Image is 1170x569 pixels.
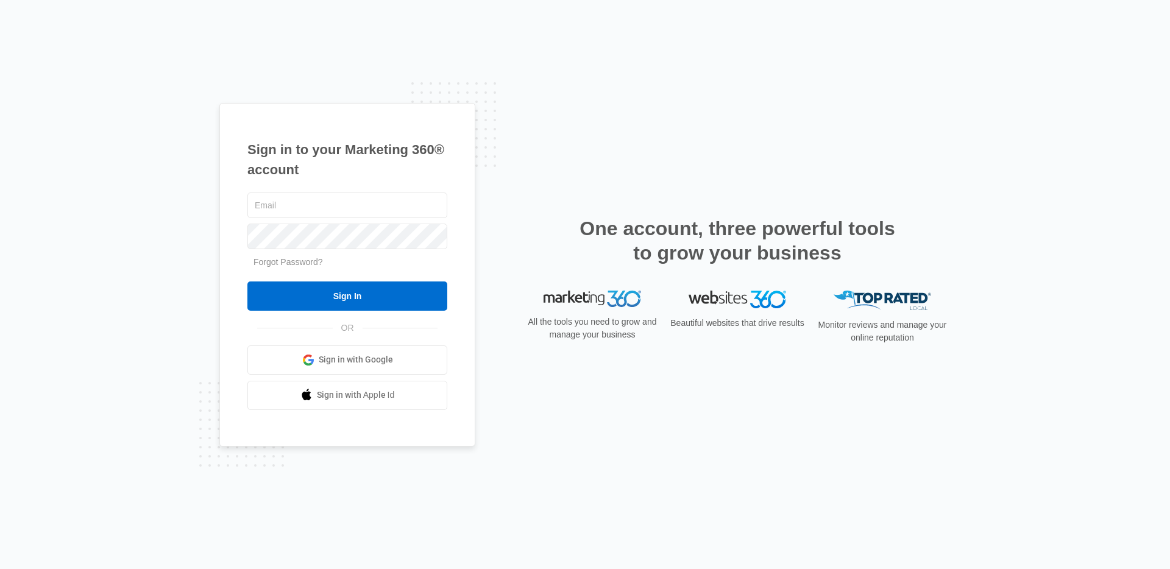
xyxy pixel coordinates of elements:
[247,281,447,311] input: Sign In
[524,316,661,341] p: All the tools you need to grow and manage your business
[319,353,393,366] span: Sign in with Google
[247,140,447,180] h1: Sign in to your Marketing 360® account
[247,345,447,375] a: Sign in with Google
[253,257,323,267] a: Forgot Password?
[247,193,447,218] input: Email
[576,216,899,265] h2: One account, three powerful tools to grow your business
[814,319,951,344] p: Monitor reviews and manage your online reputation
[247,381,447,410] a: Sign in with Apple Id
[544,291,641,308] img: Marketing 360
[834,291,931,311] img: Top Rated Local
[317,389,395,401] span: Sign in with Apple Id
[333,322,363,334] span: OR
[669,317,806,330] p: Beautiful websites that drive results
[689,291,786,308] img: Websites 360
